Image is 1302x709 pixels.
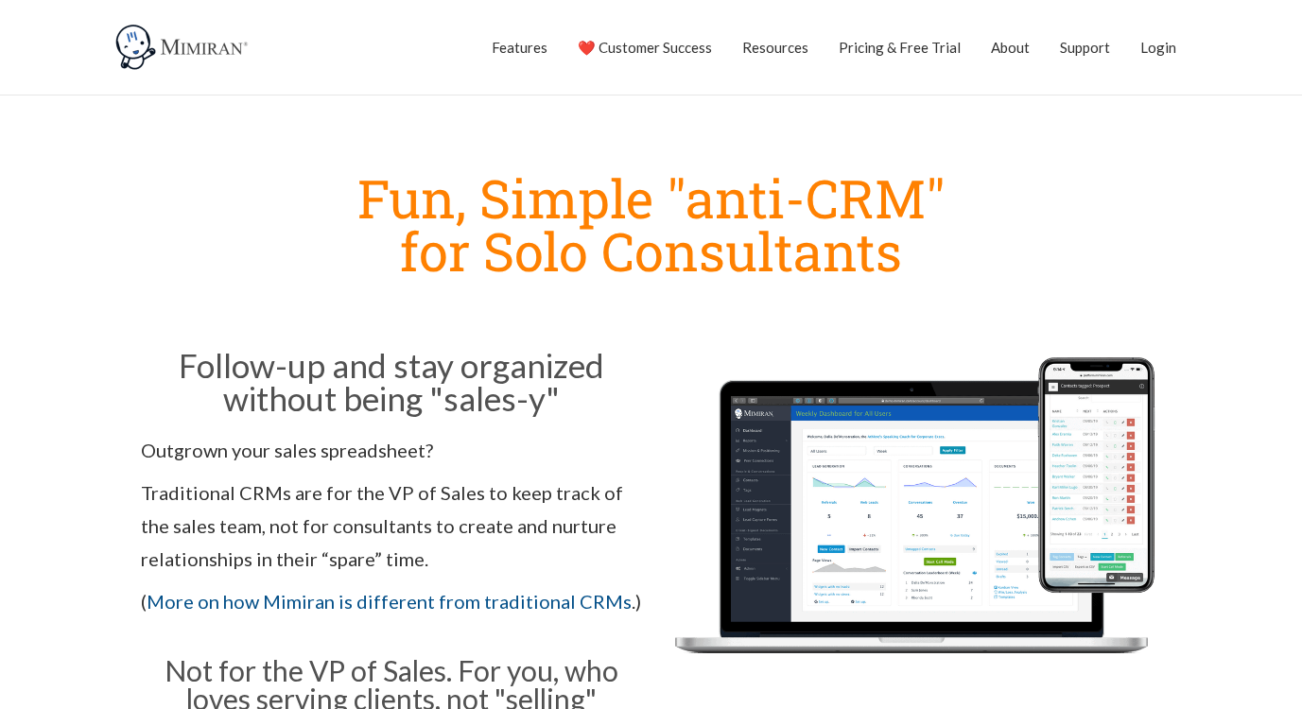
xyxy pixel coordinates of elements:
a: About [991,24,1030,71]
h1: Fun, Simple "anti-CRM" for Solo Consultants [131,171,1172,277]
a: Pricing & Free Trial [839,24,961,71]
a: ❤️ Customer Success [578,24,712,71]
p: Traditional CRMs are for the VP of Sales to keep track of the sales team, not for consultants to ... [141,476,642,576]
a: Login [1140,24,1176,71]
a: Resources [742,24,808,71]
img: Mimiran CRM [113,24,254,71]
a: Support [1060,24,1110,71]
p: Outgrown your sales spreadsheet? [141,434,642,467]
a: Features [492,24,547,71]
a: More on how Mimiran is different from traditional CRMs [147,590,632,613]
h2: Follow-up and stay organized without being "sales-y" [141,349,642,415]
span: ( .) [141,590,641,613]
